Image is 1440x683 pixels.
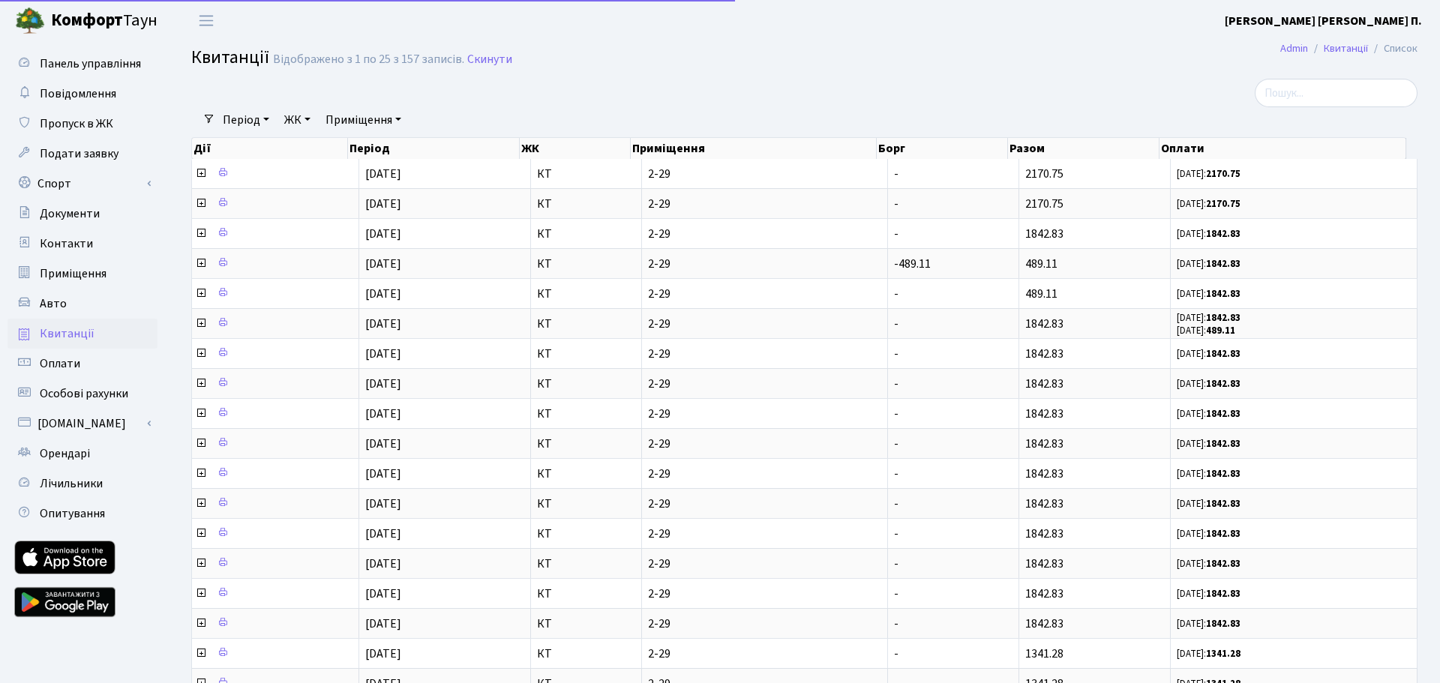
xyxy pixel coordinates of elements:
[1177,347,1240,361] small: [DATE]:
[1206,347,1240,361] b: 1842.83
[1177,167,1240,181] small: [DATE]:
[648,468,881,480] span: 2-29
[894,466,898,482] span: -
[1025,166,1063,182] span: 2170.75
[40,55,141,72] span: Панель управління
[537,378,635,390] span: КТ
[648,348,881,360] span: 2-29
[537,168,635,180] span: КТ
[1159,138,1406,159] th: Оплати
[1177,227,1240,241] small: [DATE]:
[1008,138,1159,159] th: Разом
[894,286,898,302] span: -
[648,168,881,180] span: 2-29
[7,169,157,199] a: Спорт
[40,295,67,312] span: Авто
[1280,40,1308,56] a: Admin
[15,6,45,36] img: logo.png
[1206,407,1240,421] b: 1842.83
[1177,197,1240,211] small: [DATE]:
[40,265,106,282] span: Приміщення
[278,107,316,133] a: ЖК
[1206,497,1240,511] b: 1842.83
[319,107,407,133] a: Приміщення
[365,436,401,452] span: [DATE]
[1324,40,1368,56] a: Квитанції
[1206,287,1240,301] b: 1842.83
[1206,257,1240,271] b: 1842.83
[1206,324,1235,337] b: 489.11
[7,79,157,109] a: Повідомлення
[894,196,898,212] span: -
[40,385,128,402] span: Особові рахунки
[365,346,401,362] span: [DATE]
[51,8,123,32] b: Комфорт
[217,107,275,133] a: Період
[631,138,877,159] th: Приміщення
[1025,406,1063,422] span: 1842.83
[537,348,635,360] span: КТ
[7,199,157,229] a: Документи
[7,109,157,139] a: Пропуск в ЖК
[894,586,898,602] span: -
[648,528,881,540] span: 2-29
[1177,497,1240,511] small: [DATE]:
[1025,346,1063,362] span: 1842.83
[365,166,401,182] span: [DATE]
[894,406,898,422] span: -
[648,618,881,630] span: 2-29
[1025,196,1063,212] span: 2170.75
[648,498,881,510] span: 2-29
[1025,316,1063,332] span: 1842.83
[40,235,93,252] span: Контакти
[1206,467,1240,481] b: 1842.83
[467,52,512,67] a: Скинути
[1225,12,1422,30] a: [PERSON_NAME] [PERSON_NAME] П.
[894,526,898,542] span: -
[365,646,401,662] span: [DATE]
[7,379,157,409] a: Особові рахунки
[648,228,881,240] span: 2-29
[40,505,105,522] span: Опитування
[894,226,898,242] span: -
[894,496,898,512] span: -
[537,198,635,210] span: КТ
[365,556,401,572] span: [DATE]
[1177,437,1240,451] small: [DATE]:
[1025,526,1063,542] span: 1842.83
[1025,226,1063,242] span: 1842.83
[1258,33,1440,64] nav: breadcrumb
[537,468,635,480] span: КТ
[1368,40,1417,57] li: Список
[273,52,464,67] div: Відображено з 1 по 25 з 157 записів.
[40,205,100,222] span: Документи
[1177,257,1240,271] small: [DATE]:
[365,586,401,602] span: [DATE]
[894,436,898,452] span: -
[1255,79,1417,107] input: Пошук...
[894,256,931,272] span: -489.11
[40,475,103,492] span: Лічильники
[1025,466,1063,482] span: 1842.83
[7,439,157,469] a: Орендарі
[648,438,881,450] span: 2-29
[1206,437,1240,451] b: 1842.83
[365,316,401,332] span: [DATE]
[365,466,401,482] span: [DATE]
[348,138,520,159] th: Період
[648,288,881,300] span: 2-29
[537,438,635,450] span: КТ
[1206,617,1240,631] b: 1842.83
[187,8,225,33] button: Переключити навігацію
[1177,287,1240,301] small: [DATE]:
[365,286,401,302] span: [DATE]
[520,138,631,159] th: ЖК
[1025,256,1057,272] span: 489.11
[1177,587,1240,601] small: [DATE]:
[7,139,157,169] a: Подати заявку
[894,376,898,392] span: -
[7,259,157,289] a: Приміщення
[365,616,401,632] span: [DATE]
[7,499,157,529] a: Опитування
[365,376,401,392] span: [DATE]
